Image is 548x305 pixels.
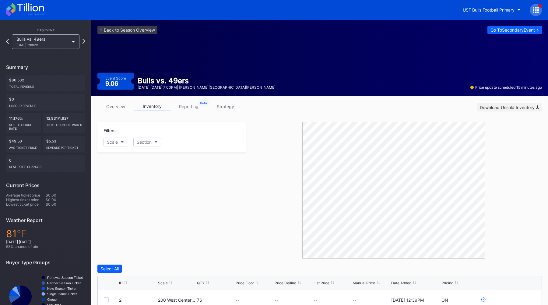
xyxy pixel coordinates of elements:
div: seat price changes [9,163,82,169]
text: Group [47,298,57,301]
a: <-Back to Season Overview [97,26,157,34]
a: reporting [170,102,207,111]
div: Current Prices [6,182,85,188]
div: Lowest ticket price [6,202,46,207]
div: -- [314,297,317,303]
div: Price update scheduled 15 minutes ago [470,85,542,90]
div: Average ticket price [6,193,46,197]
div: Tickets Unsold/Sold [46,121,82,127]
div: List Price [314,281,329,285]
div: Buyer Type Groups [6,259,85,266]
div: Avg ticket price [9,143,38,149]
div: This Event [6,28,85,32]
div: -- [275,297,278,303]
div: [DATE] [DATE] 7:00PM | [PERSON_NAME][GEOGRAPHIC_DATA][PERSON_NAME] [138,85,276,90]
div: QTY [197,281,205,285]
div: Summary [6,64,85,70]
div: USF Bulls Football Primary [463,7,515,12]
div: 12,931/1,627 [43,113,85,133]
div: Unsold Revenue [9,101,82,108]
a: strategy [207,102,244,111]
div: $0 [6,94,85,111]
text: Renewal Season Ticket [47,276,83,279]
div: 81 [6,228,85,240]
button: Scale [104,138,127,146]
div: Weather Report [6,217,85,223]
div: 2 [119,297,156,303]
div: -- [353,297,390,303]
div: $0.00 [46,193,85,197]
div: $0.00 [46,197,85,202]
div: 53 % chance of rain [6,244,85,249]
div: $5.53 [43,136,85,152]
div: -- [236,297,239,303]
div: Event Score [105,76,126,81]
button: Select All [97,265,122,273]
div: $0.00 [46,202,85,207]
div: $49.50 [6,136,41,152]
div: Scale [158,281,168,285]
div: $80,532 [6,75,85,91]
div: Select All [100,266,119,271]
div: Date Added [391,281,411,285]
text: New Season Ticket [47,287,77,290]
text: Partner Season Ticket [47,281,81,285]
div: Section [137,139,152,145]
div: [DATE] [DATE] [6,240,85,244]
button: Download Unsold Inventory [477,103,542,111]
div: Bulls vs. 49ers [16,36,69,47]
button: USF Bulls Football Primary [458,4,525,15]
text: Single Game Ticket [47,292,77,296]
div: Price Ceiling [275,281,296,285]
div: ID [119,281,123,285]
div: [DATE] 12:39PM [391,297,424,303]
div: Filters [104,128,240,133]
div: Highest ticket price [6,197,46,202]
div: Manual Price [353,281,375,285]
div: Bulls vs. 49ers [138,76,276,85]
div: Revenue per ticket [46,143,82,149]
div: 0 [6,155,85,172]
div: 11.176% [6,113,41,133]
div: ON [441,297,448,303]
div: Download Unsold Inventory [480,105,539,110]
div: 76 [197,297,234,303]
div: Pricing [441,281,453,285]
div: 200 West Center Club Access [158,297,195,303]
div: Scale [107,139,118,145]
div: Total Revenue [9,82,82,88]
div: [DATE] 7:00PM [16,43,69,47]
div: 9.06 [105,81,120,87]
div: Price Floor [236,281,254,285]
span: ℉ [17,228,27,240]
a: overview [97,102,134,111]
a: inventory [134,102,170,111]
div: Go To Secondary Event -> [490,27,539,33]
button: Go ToSecondaryEvent-> [487,26,542,34]
button: Section [133,138,161,146]
div: Sell Through Rate [9,121,38,130]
